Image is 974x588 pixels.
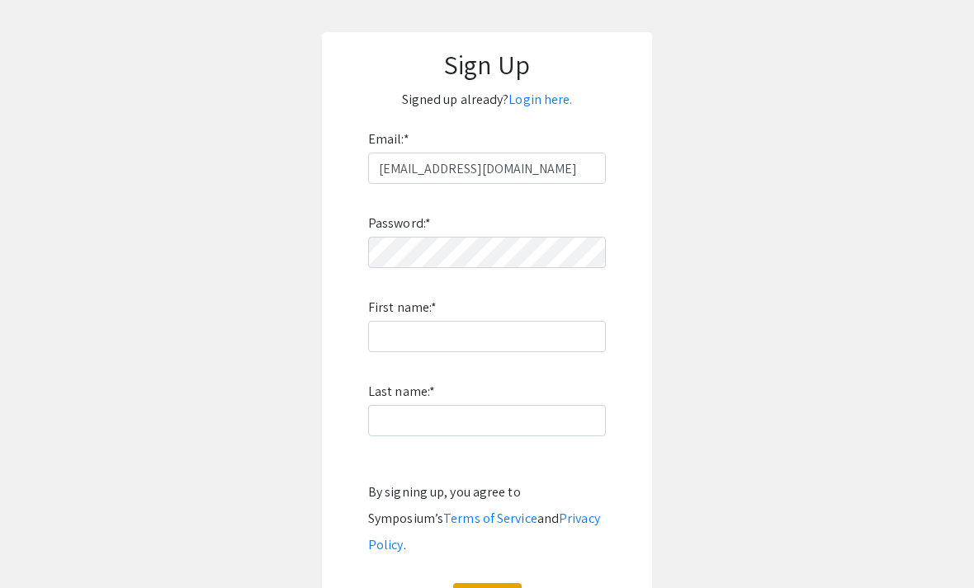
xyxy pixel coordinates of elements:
p: Signed up already? [338,87,636,113]
label: Password: [368,210,431,237]
div: By signing up, you agree to Symposium’s and . [368,479,606,558]
label: Last name: [368,379,435,405]
a: Login here. [508,91,572,108]
a: Privacy Policy [368,510,600,553]
label: Email: [368,126,409,153]
a: Terms of Service [443,510,537,527]
h1: Sign Up [338,49,636,80]
iframe: Chat [12,514,70,576]
label: First name: [368,294,437,321]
